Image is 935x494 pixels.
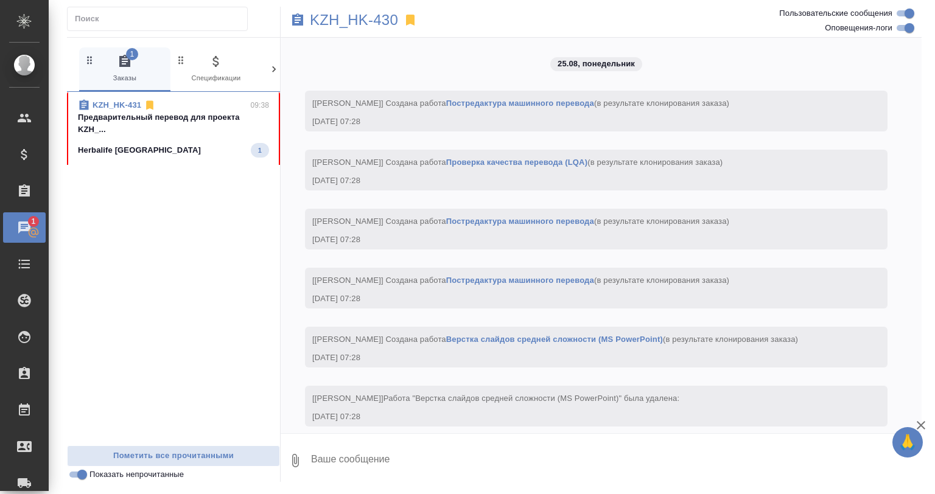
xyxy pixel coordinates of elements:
svg: Зажми и перетащи, чтобы поменять порядок вкладок [175,54,187,66]
span: Показать непрочитанные [89,468,184,481]
input: Поиск [75,10,247,27]
p: 25.08, понедельник [558,58,635,70]
div: [DATE] 07:28 [312,116,845,128]
span: [[PERSON_NAME]] Создана работа (в результате клонирования заказа) [312,99,729,108]
a: KZH_HK-430 [310,14,398,26]
span: Заказы [84,54,166,84]
button: 🙏 [892,427,923,457]
a: Верстка слайдов средней сложности (MS PowerPoint) [446,335,663,344]
div: [DATE] 07:28 [312,293,845,305]
span: [[PERSON_NAME]] Создана работа (в результате клонирования заказа) [312,335,798,344]
a: 1 [3,212,46,243]
p: Предварительный перевод для проекта KZH_... [78,111,269,136]
span: [[PERSON_NAME]] Создана работа (в результате клонирования заказа) [312,158,723,167]
button: Пометить все прочитанными [67,445,280,467]
span: Пометить все прочитанными [74,449,273,463]
div: [DATE] 07:28 [312,352,845,364]
span: [[PERSON_NAME]] [312,394,679,403]
div: [DATE] 07:28 [312,234,845,246]
span: Оповещения-логи [825,22,892,34]
div: [DATE] 07:28 [312,175,845,187]
span: Спецификации [175,54,257,84]
span: Работа "Верстка слайдов средней сложности (MS PowerPoint)" была удалена: [383,394,679,403]
span: Клиенты [267,54,348,84]
a: Постредактура машинного перевода [446,217,594,226]
span: 🙏 [897,430,918,455]
svg: Отписаться [144,99,156,111]
a: Постредактура машинного перевода [446,99,594,108]
span: [[PERSON_NAME]] Создана работа (в результате клонирования заказа) [312,276,729,285]
div: [DATE] 07:28 [312,411,845,423]
a: Проверка качества перевода (LQA) [446,158,587,167]
p: Herbalife [GEOGRAPHIC_DATA] [78,144,201,156]
svg: Зажми и перетащи, чтобы поменять порядок вкладок [267,54,278,66]
span: [[PERSON_NAME]] Создана работа (в результате клонирования заказа) [312,217,729,226]
svg: Зажми и перетащи, чтобы поменять порядок вкладок [84,54,96,66]
span: Пользовательские сообщения [779,7,892,19]
a: Постредактура машинного перевода [446,276,594,285]
div: KZH_HK-43109:38Предварительный перевод для проекта KZH_...Herbalife [GEOGRAPHIC_DATA]1 [67,92,280,165]
span: 1 [126,48,138,60]
span: 1 [24,215,43,228]
p: 09:38 [250,99,269,111]
span: 1 [251,144,269,156]
a: KZH_HK-431 [93,100,141,110]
